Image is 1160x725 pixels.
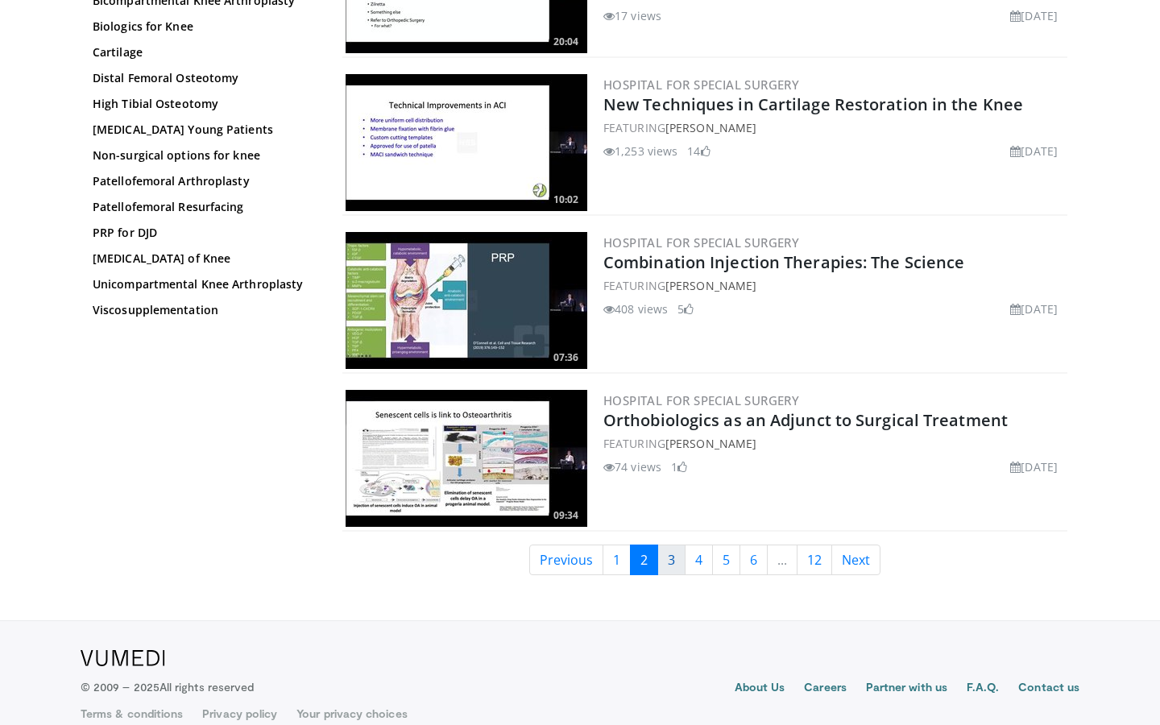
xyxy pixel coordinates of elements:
li: [DATE] [1010,300,1058,317]
a: Next [831,545,880,575]
a: Privacy policy [202,706,277,722]
a: [PERSON_NAME] [665,278,756,293]
li: 408 views [603,300,668,317]
a: Hospital for Special Surgery [603,77,799,93]
li: 1,253 views [603,143,677,159]
a: 10:02 [346,74,587,211]
span: 07:36 [549,350,583,365]
a: Patellofemoral Arthroplasty [93,173,310,189]
a: 12 [797,545,832,575]
a: Contact us [1018,679,1079,698]
a: Orthobiologics as an Adjunct to Surgical Treatment [603,409,1008,431]
a: Distal Femoral Osteotomy [93,70,310,86]
a: 4 [685,545,713,575]
a: [PERSON_NAME] [665,436,756,451]
li: 5 [677,300,694,317]
img: 2373635a-d8b5-4f57-9c6b-a5073fb1c94c.300x170_q85_crop-smart_upscale.jpg [346,390,587,527]
li: 17 views [603,7,661,24]
a: Viscosupplementation [93,302,310,318]
a: Your privacy choices [296,706,407,722]
a: [MEDICAL_DATA] Young Patients [93,122,310,138]
a: 2 [630,545,658,575]
div: FEATURING [603,435,1064,452]
nav: Search results pages [342,545,1067,575]
a: Combination Injection Therapies: The Science [603,251,964,273]
a: Hospital for Special Surgery [603,234,799,251]
a: 1 [603,545,631,575]
span: All rights reserved [159,680,254,694]
a: Terms & conditions [81,706,183,722]
a: Hospital for Special Surgery [603,392,799,408]
a: Partner with us [866,679,947,698]
a: [PERSON_NAME] [665,120,756,135]
a: Careers [804,679,847,698]
a: 5 [712,545,740,575]
img: VuMedi Logo [81,650,165,666]
span: 10:02 [549,193,583,207]
a: About Us [735,679,785,698]
a: 3 [657,545,686,575]
span: 20:04 [549,35,583,49]
p: © 2009 – 2025 [81,679,254,695]
li: 14 [687,143,710,159]
a: 07:36 [346,232,587,369]
div: FEATURING [603,119,1064,136]
a: PRP for DJD [93,225,310,241]
a: Biologics for Knee [93,19,310,35]
a: 09:34 [346,390,587,527]
a: New Techniques in Cartilage Restoration in the Knee [603,93,1023,115]
a: F.A.Q. [967,679,999,698]
a: [MEDICAL_DATA] of Knee [93,251,310,267]
a: High Tibial Osteotomy [93,96,310,112]
li: [DATE] [1010,7,1058,24]
a: Patellofemoral Resurfacing [93,199,310,215]
a: Previous [529,545,603,575]
img: ab5142df-9531-4023-b16f-21a76ecca93e.300x170_q85_crop-smart_upscale.jpg [346,74,587,211]
li: 74 views [603,458,661,475]
li: 1 [671,458,687,475]
span: 09:34 [549,508,583,523]
a: Unicompartmental Knee Arthroplasty [93,276,310,292]
div: FEATURING [603,277,1064,294]
img: e088b4f5-1fc1-499a-9945-f4d87e6229b0.300x170_q85_crop-smart_upscale.jpg [346,232,587,369]
li: [DATE] [1010,458,1058,475]
li: [DATE] [1010,143,1058,159]
a: Cartilage [93,44,310,60]
a: 6 [739,545,768,575]
a: Non-surgical options for knee [93,147,310,164]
